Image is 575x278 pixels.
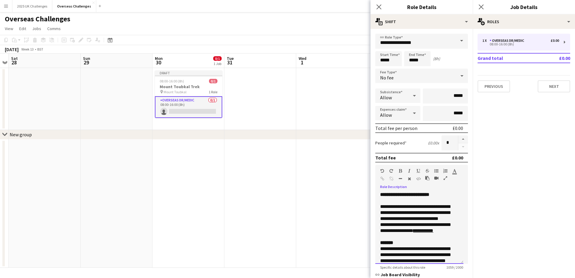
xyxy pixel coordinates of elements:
[2,25,16,32] a: View
[433,56,440,61] div: (8h)
[375,272,468,277] h3: Job Board Visibility
[155,70,222,75] div: Draft
[155,84,222,89] h3: Mount Toubkal Trek
[5,46,19,52] div: [DATE]
[375,140,407,146] label: People required
[375,265,430,270] span: Specific details about this role
[389,168,393,173] button: Redo
[214,61,221,66] div: 1 Job
[478,80,510,92] button: Previous
[458,135,468,143] button: Increase
[380,94,392,100] span: Allow
[154,59,163,66] span: 30
[10,131,32,137] div: New group
[32,26,41,31] span: Jobs
[452,155,463,161] div: £0.00
[452,168,457,173] button: Text Color
[375,125,417,131] div: Total fee per person
[226,59,234,66] span: 31
[482,43,559,46] div: 08:00-16:00 (8h)
[12,0,52,12] button: 2025 UK Challenges
[398,176,402,181] button: Horizontal Line
[416,168,420,173] button: Underline
[5,26,13,31] span: View
[473,3,575,11] h3: Job Details
[370,59,378,66] span: 2
[52,0,96,12] button: Overseas Challenges
[407,168,411,173] button: Italic
[380,168,384,173] button: Undo
[155,70,222,118] app-job-card: Draft08:00-16:00 (8h)0/1Mount Toubkal Trek Mount Toubkal1 RoleOverseas Dr/Medic0/108:00-16:00 (8h)
[10,59,18,66] span: 28
[155,96,222,118] app-card-role: Overseas Dr/Medic0/108:00-16:00 (8h)
[428,140,439,146] div: £0.00 x
[453,125,463,131] div: £0.00
[473,14,575,29] div: Roles
[542,53,570,63] td: £0.00
[160,79,184,83] span: 08:00-16:00 (8h)
[20,47,35,51] span: Week 13
[37,47,43,51] div: BST
[17,25,29,32] a: Edit
[490,39,527,43] div: Overseas Dr/Medic
[227,56,234,61] span: Tue
[45,25,63,32] a: Comms
[443,176,447,181] button: Fullscreen
[478,53,542,63] td: Grand total
[82,59,90,66] span: 29
[209,90,217,94] span: 1 Role
[5,14,70,23] h1: Overseas Challenges
[19,26,26,31] span: Edit
[30,25,44,32] a: Jobs
[47,26,61,31] span: Comms
[298,59,306,66] span: 1
[375,155,396,161] div: Total fee
[380,75,394,81] span: No fee
[371,14,473,29] div: Shift
[443,168,447,173] button: Ordered List
[482,39,490,43] div: 1 x
[380,112,392,118] span: Allow
[425,168,429,173] button: Strikethrough
[407,176,411,181] button: Clear Formatting
[213,56,222,61] span: 0/1
[299,56,306,61] span: Wed
[11,56,18,61] span: Sat
[398,168,402,173] button: Bold
[164,90,186,94] span: Mount Toubkal
[83,56,90,61] span: Sun
[551,39,559,43] div: £0.00
[155,56,163,61] span: Mon
[425,176,429,181] button: Paste as plain text
[371,3,473,11] h3: Role Details
[538,80,570,92] button: Next
[441,265,468,270] span: 1059 / 2000
[416,176,420,181] button: HTML Code
[434,176,438,181] button: Insert video
[209,79,217,83] span: 0/1
[434,168,438,173] button: Unordered List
